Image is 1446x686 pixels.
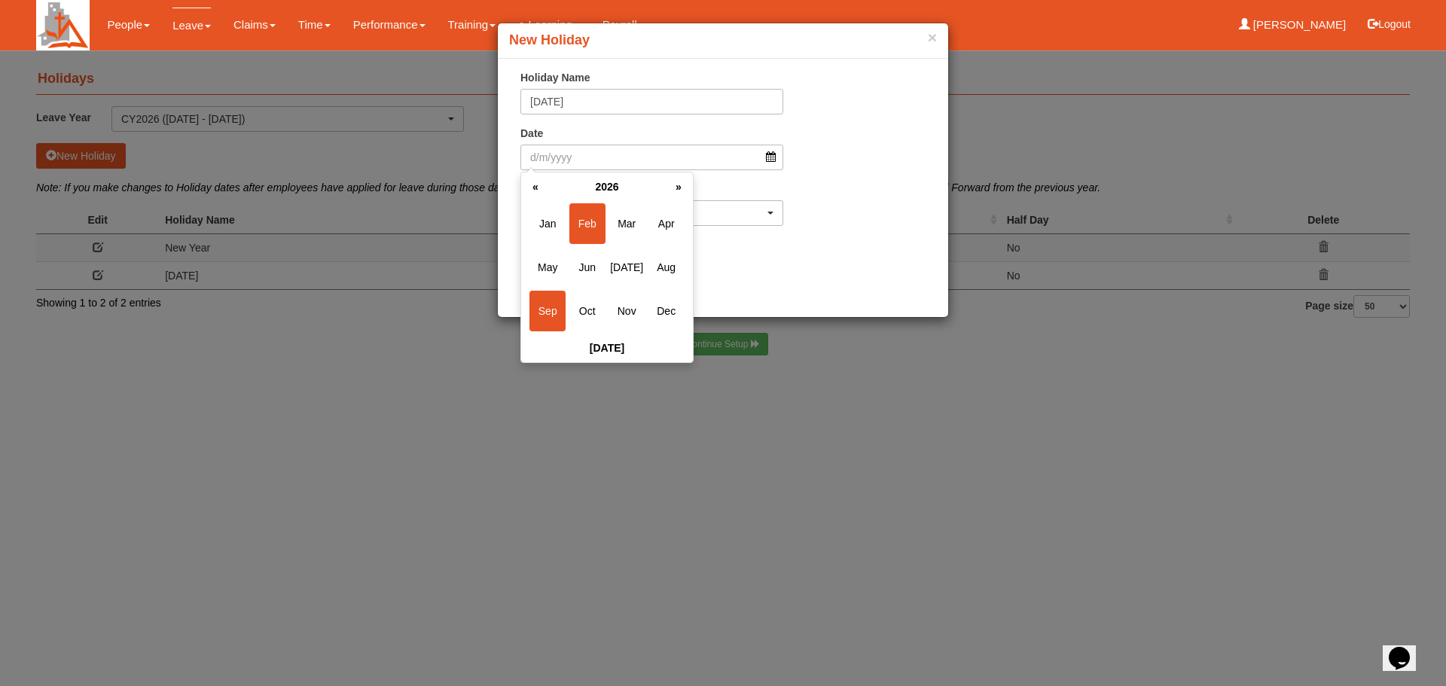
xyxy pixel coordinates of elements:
[509,32,590,47] b: New Holiday
[609,291,645,331] span: Nov
[609,247,645,288] span: [DATE]
[928,29,937,45] button: ×
[547,175,667,198] th: 2026
[524,337,690,359] th: [DATE]
[667,175,690,198] th: »
[529,247,566,288] span: May
[569,203,606,244] span: Feb
[569,291,606,331] span: Oct
[648,291,685,331] span: Dec
[648,247,685,288] span: Aug
[529,291,566,331] span: Sep
[524,175,547,198] th: «
[1383,626,1431,671] iframe: chat widget
[520,126,543,141] label: Date
[648,203,685,244] span: Apr
[569,247,606,288] span: Jun
[520,145,783,170] input: d/m/yyyy
[529,203,566,244] span: Jan
[520,70,590,85] label: Holiday Name
[609,203,645,244] span: Mar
